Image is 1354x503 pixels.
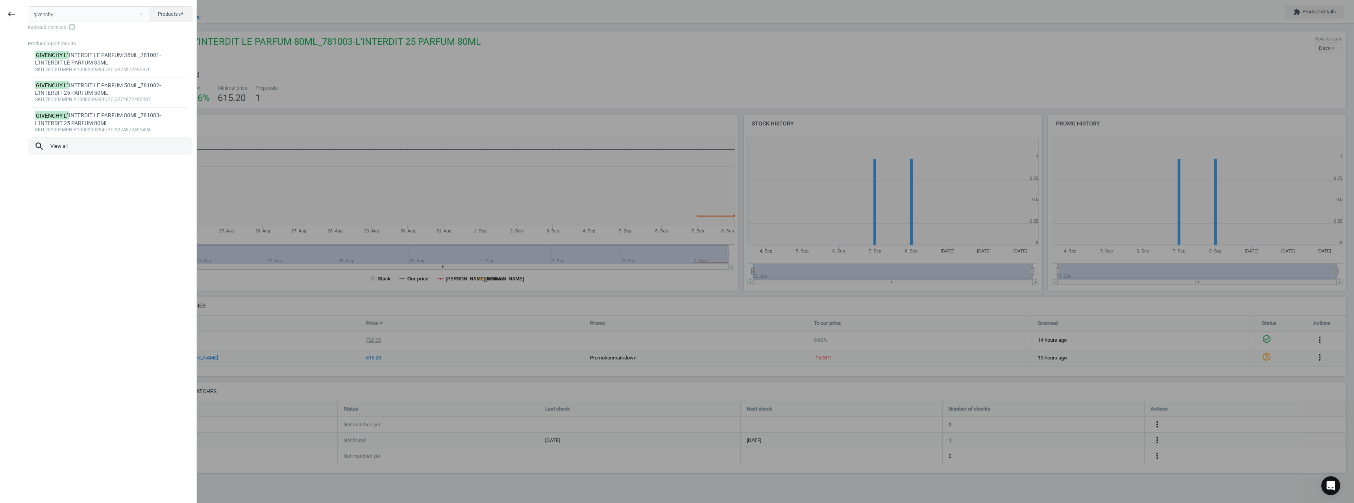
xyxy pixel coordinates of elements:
[35,112,186,127] div: INTERDIT LE PARFUM 80ML_781003-L'INTERDIT 25 PARFUM 80ML
[35,51,69,59] mark: GIVENCHY L'
[104,67,114,72] span: upc
[35,97,44,102] span: sku
[35,127,44,133] span: sku
[28,40,196,47] div: Product report results
[150,6,192,22] button: Productsswap_horiz
[7,9,16,19] i: keyboard_backspace
[28,138,192,155] button: searchView all
[35,127,186,133] div: :781003 :P1000209394 :3274872495494
[35,67,44,72] span: sku
[104,97,114,102] span: upc
[34,141,186,151] span: View all
[62,127,72,133] span: mpn
[28,6,150,22] input: Enter the SKU or product name
[35,97,186,103] div: :781002 :P1000209394 :3274872495487
[1321,476,1340,495] div: Open Intercom Messenger
[35,82,186,97] div: INTERDIT LE PARFUM 50ML_781002-L'INTERDIT 25 PARFUM 50ML
[158,11,184,18] span: Products
[2,5,20,24] button: keyboard_backspace
[35,81,69,90] mark: GIVENCHY L'
[62,67,72,72] span: mpn
[178,11,184,17] i: swap_horiz
[28,23,192,31] span: Keyboard shortcuts
[104,127,114,133] span: upc
[68,23,76,31] i: info_outline
[34,141,44,151] i: search
[62,97,72,102] span: mpn
[35,67,186,73] div: :781001 :P1000209394 :3274872495470
[35,52,186,67] div: INTERDIT LE PARFUM 35ML_781001-L'INTERDIT LE PARFUM 35ML
[35,111,69,120] mark: GIVENCHY L'
[135,11,147,18] button: Close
